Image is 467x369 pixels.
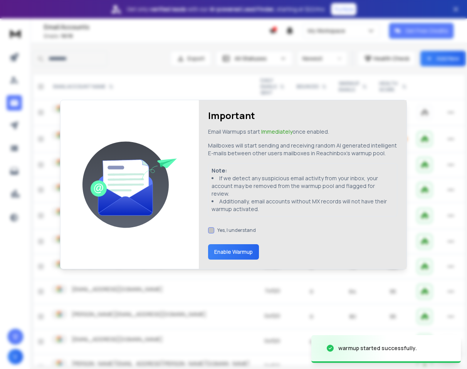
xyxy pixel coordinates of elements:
li: If we detect any suspicious email activity from your inbox, your account may be removed from the ... [212,174,394,198]
button: Enable Warmup [208,244,259,260]
li: Additionally, email accounts without MX records will not have their warmup activated. [212,198,394,213]
p: Mailboxes will start sending and receiving random AI generated intelligent E-mails between other ... [208,142,397,157]
span: Immediately [261,128,292,135]
label: Yes, I understand [217,227,256,233]
p: Email Warmups start once enabled. [208,128,329,136]
p: Note: [212,167,394,174]
h1: Important [208,109,255,122]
